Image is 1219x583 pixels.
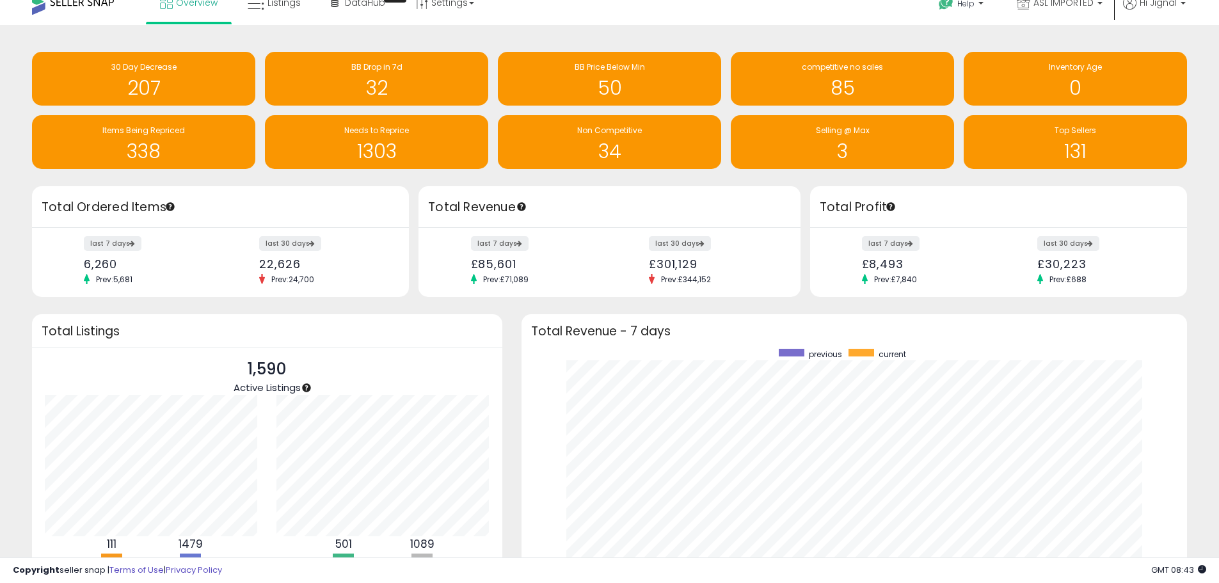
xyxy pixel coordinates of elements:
[737,77,948,99] h1: 85
[259,236,321,251] label: last 30 days
[265,52,488,106] a: BB Drop in 7d 32
[471,236,529,251] label: last 7 days
[42,198,399,216] h3: Total Ordered Items
[265,274,321,285] span: Prev: 24,700
[477,274,535,285] span: Prev: £71,089
[84,236,141,251] label: last 7 days
[498,52,721,106] a: BB Price Below Min 50
[42,326,493,336] h3: Total Listings
[335,536,352,552] b: 501
[107,536,116,552] b: 111
[38,77,249,99] h1: 207
[265,115,488,169] a: Needs to Reprice 1303
[504,77,715,99] h1: 50
[410,536,434,552] b: 1089
[879,349,906,360] span: current
[166,564,222,576] a: Privacy Policy
[111,61,177,72] span: 30 Day Decrease
[102,125,185,136] span: Items Being Repriced
[1049,61,1102,72] span: Inventory Age
[90,274,139,285] span: Prev: 5,681
[1037,236,1099,251] label: last 30 days
[84,257,211,271] div: 6,260
[32,115,255,169] a: Items Being Repriced 338
[471,257,600,271] div: £85,601
[504,141,715,162] h1: 34
[428,198,791,216] h3: Total Revenue
[649,257,778,271] div: £301,129
[13,564,60,576] strong: Copyright
[809,349,842,360] span: previous
[1037,257,1165,271] div: £30,223
[516,201,527,212] div: Tooltip anchor
[862,257,989,271] div: £8,493
[655,274,717,285] span: Prev: £344,152
[820,198,1177,216] h3: Total Profit
[649,236,711,251] label: last 30 days
[271,141,482,162] h1: 1303
[731,115,954,169] a: Selling @ Max 3
[868,274,923,285] span: Prev: £7,840
[731,52,954,106] a: competitive no sales 85
[964,52,1187,106] a: Inventory Age 0
[1055,125,1096,136] span: Top Sellers
[259,257,386,271] div: 22,626
[13,564,222,577] div: seller snap | |
[234,381,301,394] span: Active Listings
[109,564,164,576] a: Terms of Use
[816,125,870,136] span: Selling @ Max
[271,77,482,99] h1: 32
[970,77,1181,99] h1: 0
[38,141,249,162] h1: 338
[970,141,1181,162] h1: 131
[1151,564,1206,576] span: 2025-09-9 08:43 GMT
[885,201,896,212] div: Tooltip anchor
[301,382,312,394] div: Tooltip anchor
[862,236,920,251] label: last 7 days
[575,61,645,72] span: BB Price Below Min
[964,115,1187,169] a: Top Sellers 131
[498,115,721,169] a: Non Competitive 34
[344,125,409,136] span: Needs to Reprice
[351,61,402,72] span: BB Drop in 7d
[577,125,642,136] span: Non Competitive
[179,536,203,552] b: 1479
[164,201,176,212] div: Tooltip anchor
[531,326,1177,336] h3: Total Revenue - 7 days
[1043,274,1093,285] span: Prev: £688
[737,141,948,162] h1: 3
[234,357,301,381] p: 1,590
[32,52,255,106] a: 30 Day Decrease 207
[802,61,883,72] span: competitive no sales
